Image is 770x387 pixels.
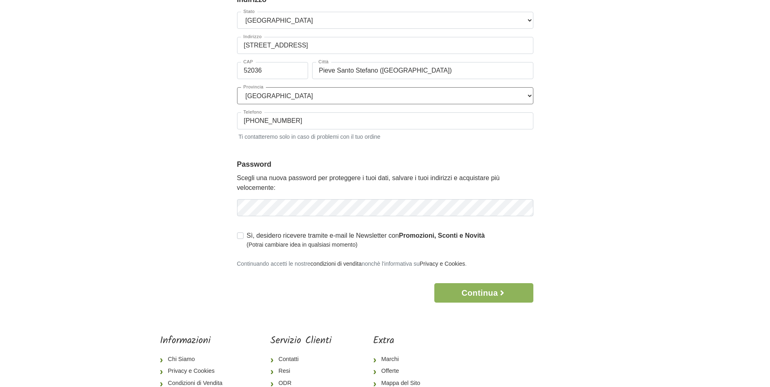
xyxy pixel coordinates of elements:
[241,34,264,39] label: Indirizzo
[237,173,533,193] p: Scegli una nuova password per proteggere i tuoi dati, salvare i tuoi indirizzi e acquistare più v...
[434,283,533,303] button: Continua
[373,353,427,365] a: Marchi
[373,365,427,377] a: Offerte
[270,335,332,347] h5: Servizio Clienti
[311,260,362,267] a: condizioni di vendita
[420,260,465,267] a: Privacy e Cookies
[373,335,427,347] h5: Extra
[160,335,229,347] h5: Informazioni
[270,365,332,377] a: Resi
[237,159,533,170] legend: Password
[160,365,229,377] a: Privacy e Cookies
[270,353,332,365] a: Contatti
[241,85,266,89] label: Provincia
[247,231,485,249] label: Sì, desidero ricevere tramite e-mail le Newsletter con
[237,260,467,267] small: Continuando accetti le nostre nonchè l'informativa su .
[468,335,610,363] iframe: fb:page Facebook Social Plugin
[241,110,265,114] label: Telefono
[399,232,485,239] strong: Promozioni, Sconti e Novità
[237,131,533,141] small: Ti contatteremo solo in caso di problemi con il tuo ordine
[237,37,533,54] input: Indirizzo
[241,60,256,64] label: CAP
[237,112,533,129] input: Telefono
[160,353,229,365] a: Chi Siamo
[241,9,257,14] label: Stato
[247,241,485,249] small: (Potrai cambiare idea in qualsiasi momento)
[237,62,308,79] input: CAP
[312,62,533,79] input: Città
[316,60,331,64] label: Città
